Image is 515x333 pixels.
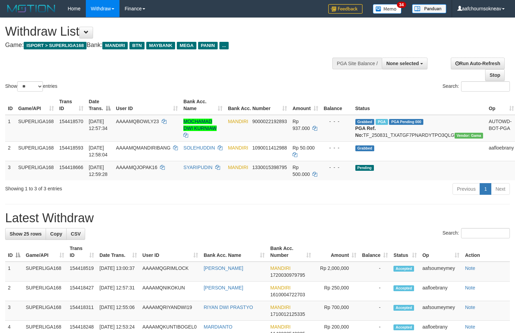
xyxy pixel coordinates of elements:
[393,324,414,330] span: Accepted
[66,228,85,240] a: CSV
[140,242,201,262] th: User ID: activate to sort column ascending
[5,282,23,301] td: 2
[359,242,391,262] th: Balance: activate to sort column ascending
[359,282,391,301] td: -
[15,161,57,180] td: SUPERLIGA168
[89,119,108,131] span: [DATE] 12:57:34
[353,95,486,115] th: Status
[420,282,462,301] td: aafloebrany
[386,61,419,66] span: None selected
[204,285,243,290] a: [PERSON_NAME]
[5,141,15,161] td: 2
[391,242,420,262] th: Status: activate to sort column ascending
[5,25,336,38] h1: Withdraw List
[204,305,253,310] a: RIYAN DWI PRASTYO
[252,119,287,124] span: Copy 9000022192893 to clipboard
[355,145,375,151] span: Grabbed
[225,95,290,115] th: Bank Acc. Number: activate to sort column ascending
[183,119,217,131] a: MOCHAMAD DWI KURNIAW
[461,228,510,238] input: Search:
[397,2,406,8] span: 34
[228,145,248,151] span: MANDIRI
[465,285,475,290] a: Note
[46,228,67,240] a: Copy
[23,242,67,262] th: Game/API: activate to sort column ascending
[353,115,486,142] td: TF_250831_TXATGF7PNARDYTPO3QLG
[455,133,483,139] span: Vendor URL: https://trx31.1velocity.biz
[293,119,310,131] span: Rp 937.000
[5,262,23,282] td: 1
[97,262,140,282] td: [DATE] 13:00:37
[204,324,232,330] a: MARDIANTO
[451,58,505,69] a: Run Auto-Refresh
[324,164,350,171] div: - - -
[59,119,83,124] span: 154418570
[393,266,414,272] span: Accepted
[97,282,140,301] td: [DATE] 12:57:31
[23,262,67,282] td: SUPERLIGA168
[389,119,423,125] span: PGA Pending
[270,272,305,278] span: Copy 1720030979795 to clipboard
[5,81,57,92] label: Show entries
[314,282,359,301] td: Rp 250,000
[146,42,175,49] span: MAYBANK
[140,262,201,282] td: AAAAMQGRIMLOCK
[393,285,414,291] span: Accepted
[5,228,46,240] a: Show 25 rows
[270,311,305,317] span: Copy 1710012125335 to clipboard
[332,58,382,69] div: PGA Site Balance /
[393,305,414,311] span: Accepted
[24,42,87,49] span: ISPORT > SUPERLIGA168
[314,262,359,282] td: Rp 2,000,000
[177,42,196,49] span: MEGA
[420,242,462,262] th: Op: activate to sort column ascending
[89,165,108,177] span: [DATE] 12:59:28
[324,118,350,125] div: - - -
[10,231,42,237] span: Show 25 rows
[204,265,243,271] a: [PERSON_NAME]
[97,301,140,321] td: [DATE] 12:55:06
[314,301,359,321] td: Rp 700,000
[67,262,97,282] td: 154418519
[15,95,57,115] th: Game/API: activate to sort column ascending
[462,242,510,262] th: Action
[5,182,209,192] div: Showing 1 to 3 of 3 entries
[67,301,97,321] td: 154418311
[67,282,97,301] td: 154418427
[480,183,491,195] a: 1
[465,265,475,271] a: Note
[5,115,15,142] td: 1
[373,4,402,14] img: Button%20Memo.svg
[86,95,113,115] th: Date Trans.: activate to sort column descending
[116,119,159,124] span: AAAAMQBOWLY23
[270,324,290,330] span: MANDIRI
[17,81,43,92] select: Showentries
[252,145,287,151] span: Copy 1090011412988 to clipboard
[485,69,505,81] a: Stop
[420,301,462,321] td: aafsoumeymey
[23,282,67,301] td: SUPERLIGA168
[443,228,510,238] label: Search:
[71,231,81,237] span: CSV
[228,165,248,170] span: MANDIRI
[270,292,305,297] span: Copy 1610004722703 to clipboard
[293,145,315,151] span: Rp 50.000
[293,165,310,177] span: Rp 500.000
[290,95,321,115] th: Amount: activate to sort column ascending
[113,95,181,115] th: User ID: activate to sort column ascending
[465,324,475,330] a: Note
[116,165,157,170] span: AAAAMQJOPAK16
[183,145,215,151] a: SOLEHUDDIN
[252,165,287,170] span: Copy 1330015398795 to clipboard
[59,145,83,151] span: 154418593
[15,115,57,142] td: SUPERLIGA168
[89,145,108,157] span: [DATE] 12:58:04
[116,145,171,151] span: AAAAMQMANDIRIBANG
[228,119,248,124] span: MANDIRI
[420,262,462,282] td: aafsoumeymey
[267,242,314,262] th: Bank Acc. Number: activate to sort column ascending
[321,95,353,115] th: Balance
[270,285,290,290] span: MANDIRI
[5,161,15,180] td: 3
[355,119,375,125] span: Grabbed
